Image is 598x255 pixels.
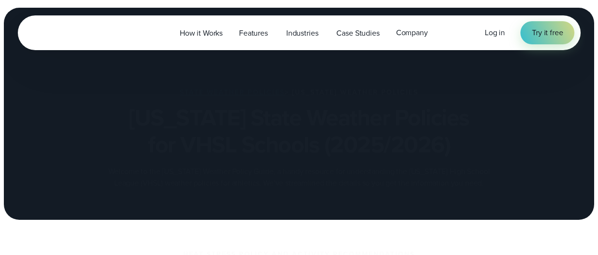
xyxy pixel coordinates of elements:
[172,23,231,43] a: How it Works
[520,21,574,44] a: Try it free
[328,23,387,43] a: Case Studies
[396,27,428,39] span: Company
[532,27,563,39] span: Try it free
[485,27,505,39] a: Log in
[336,27,379,39] span: Case Studies
[485,27,505,38] span: Log in
[239,27,268,39] span: Features
[180,27,223,39] span: How it Works
[286,27,319,39] span: Industries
